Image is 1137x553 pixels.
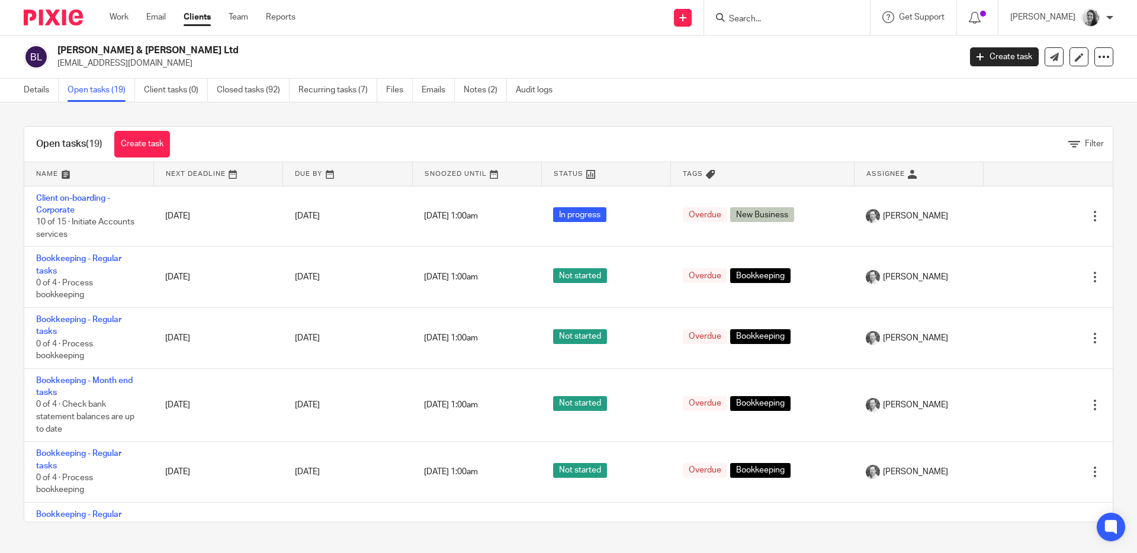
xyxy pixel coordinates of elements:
[422,79,455,102] a: Emails
[36,316,121,336] a: Bookkeeping - Regular tasks
[883,210,948,222] span: [PERSON_NAME]
[114,131,170,157] a: Create task
[683,463,727,478] span: Overdue
[728,14,834,25] input: Search
[970,47,1039,66] a: Create task
[184,11,211,23] a: Clients
[153,247,282,308] td: [DATE]
[36,449,121,470] a: Bookkeeping - Regular tasks
[866,465,880,479] img: Rod%202%20Small.jpg
[866,270,880,284] img: Rod%202%20Small.jpg
[24,44,49,69] img: svg%3E
[730,463,791,478] span: Bookkeeping
[866,331,880,345] img: Rod%202%20Small.jpg
[266,11,296,23] a: Reports
[298,79,377,102] a: Recurring tasks (7)
[36,218,134,239] span: 10 of 15 · Initiate Accounts services
[683,268,727,283] span: Overdue
[683,329,727,344] span: Overdue
[553,207,606,222] span: In progress
[386,79,413,102] a: Files
[217,79,290,102] a: Closed tasks (92)
[1085,140,1104,148] span: Filter
[229,11,248,23] a: Team
[36,194,110,214] a: Client on-boarding - Corporate
[1010,11,1075,23] p: [PERSON_NAME]
[883,399,948,411] span: [PERSON_NAME]
[424,212,478,220] span: [DATE] 1:00am
[554,171,583,177] span: Status
[883,466,948,478] span: [PERSON_NAME]
[110,11,129,23] a: Work
[36,138,102,150] h1: Open tasks
[153,442,282,503] td: [DATE]
[36,255,121,275] a: Bookkeeping - Regular tasks
[683,207,727,222] span: Overdue
[57,57,952,69] p: [EMAIL_ADDRESS][DOMAIN_NAME]
[553,396,607,411] span: Not started
[153,308,282,369] td: [DATE]
[36,474,93,494] span: 0 of 4 · Process bookkeeping
[516,79,561,102] a: Audit logs
[295,212,320,220] span: [DATE]
[425,171,487,177] span: Snoozed Until
[153,186,282,247] td: [DATE]
[57,44,773,57] h2: [PERSON_NAME] & [PERSON_NAME] Ltd
[295,334,320,342] span: [DATE]
[68,79,135,102] a: Open tasks (19)
[424,273,478,281] span: [DATE] 1:00am
[144,79,208,102] a: Client tasks (0)
[553,329,607,344] span: Not started
[683,396,727,411] span: Overdue
[730,329,791,344] span: Bookkeeping
[866,398,880,412] img: Rod%202%20Small.jpg
[553,463,607,478] span: Not started
[424,334,478,342] span: [DATE] 1:00am
[553,268,607,283] span: Not started
[899,13,945,21] span: Get Support
[464,79,507,102] a: Notes (2)
[683,171,703,177] span: Tags
[883,271,948,283] span: [PERSON_NAME]
[730,396,791,411] span: Bookkeeping
[730,268,791,283] span: Bookkeeping
[883,332,948,344] span: [PERSON_NAME]
[295,468,320,476] span: [DATE]
[24,79,59,102] a: Details
[1081,8,1100,27] img: IMG-0056.JPG
[86,139,102,149] span: (19)
[36,377,133,397] a: Bookkeeping - Month end tasks
[295,273,320,281] span: [DATE]
[295,401,320,409] span: [DATE]
[36,510,121,531] a: Bookkeeping - Regular tasks
[36,340,93,361] span: 0 of 4 · Process bookkeeping
[36,401,134,433] span: 0 of 4 · Check bank statement balances are up to date
[36,279,93,300] span: 0 of 4 · Process bookkeeping
[24,9,83,25] img: Pixie
[424,468,478,476] span: [DATE] 1:00am
[730,207,794,222] span: New Business
[153,368,282,441] td: [DATE]
[424,401,478,409] span: [DATE] 1:00am
[866,209,880,223] img: Rod%202%20Small.jpg
[146,11,166,23] a: Email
